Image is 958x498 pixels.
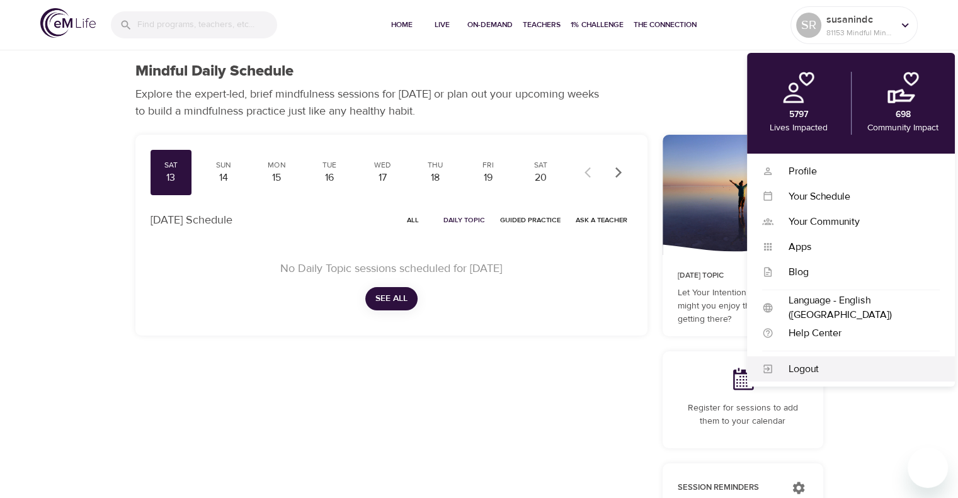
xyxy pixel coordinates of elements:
div: Your Community [773,215,940,229]
div: 16 [314,171,345,185]
img: personal.png [783,72,814,103]
input: Find programs, teachers, etc... [137,11,277,38]
div: Apps [773,240,940,254]
p: Session Reminders [678,482,779,494]
div: 17 [367,171,398,185]
button: See All [365,287,418,310]
p: 81153 Mindful Minutes [826,27,893,38]
p: [DATE] Topic [678,270,808,281]
p: Lives Impacted [770,122,828,135]
div: Wed [367,160,398,171]
div: Sat [156,160,187,171]
p: Register for sessions to add them to your calendar [678,402,808,428]
button: Guided Practice [495,210,566,230]
div: Sun [208,160,239,171]
span: See All [375,291,408,307]
div: Sat [525,160,557,171]
span: 1% Challenge [571,18,624,31]
div: Language - English ([GEOGRAPHIC_DATA]) [773,293,940,322]
button: All [393,210,433,230]
div: 19 [472,171,504,185]
p: [DATE] Schedule [151,212,232,229]
span: All [398,214,428,226]
div: 14 [208,171,239,185]
div: Tue [314,160,345,171]
p: No Daily Topic sessions scheduled for [DATE] [166,260,617,277]
div: Fri [472,160,504,171]
span: Home [387,18,417,31]
div: 15 [261,171,292,185]
div: Mon [261,160,292,171]
div: Thu [419,160,451,171]
p: Let Your Intention Grow: How might you enjoy the process of getting there? [678,286,808,326]
span: Live [427,18,457,31]
p: 5797 [789,108,808,122]
span: Teachers [523,18,561,31]
img: logo [40,8,96,38]
div: Logout [773,362,940,376]
div: SR [796,13,821,38]
h1: Mindful Daily Schedule [135,62,294,81]
div: Help Center [773,326,940,341]
span: Daily Topic [443,214,485,226]
div: 18 [419,171,451,185]
button: Daily Topic [438,210,490,230]
button: Ask a Teacher [571,210,632,230]
p: Explore the expert-led, brief mindfulness sessions for [DATE] or plan out your upcoming weeks to ... [135,86,608,120]
iframe: Button to launch messaging window [908,448,948,488]
div: 20 [525,171,557,185]
span: On-Demand [467,18,513,31]
div: Profile [773,164,940,179]
p: 698 [896,108,911,122]
span: Ask a Teacher [576,214,627,226]
div: Blog [773,265,940,280]
p: susanindc [826,12,893,27]
span: The Connection [634,18,697,31]
span: Guided Practice [500,214,561,226]
div: 13 [156,171,187,185]
div: Your Schedule [773,190,940,204]
img: community.png [887,72,919,103]
p: Community Impact [867,122,938,135]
